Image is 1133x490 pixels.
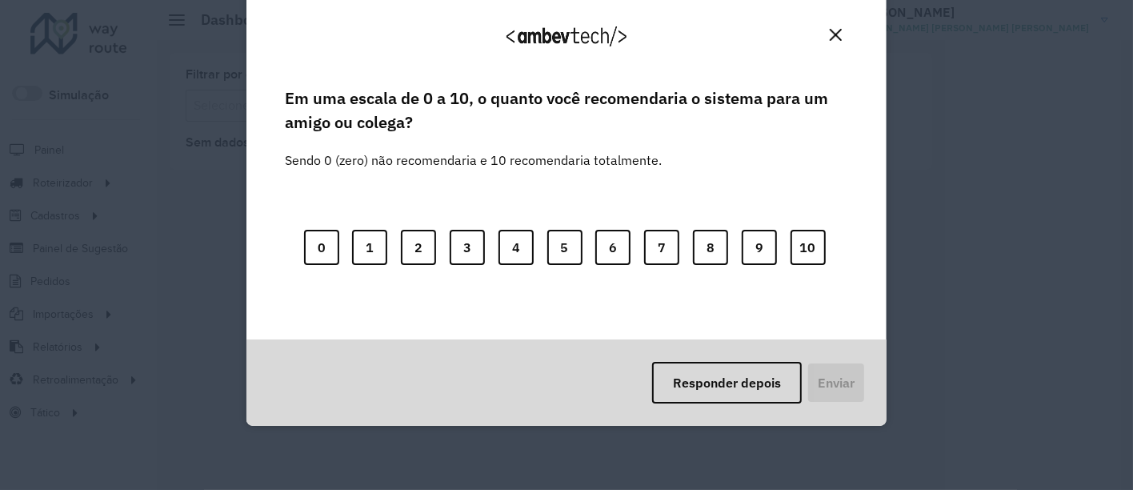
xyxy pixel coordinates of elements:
button: Close [823,22,848,47]
img: Close [830,29,842,41]
button: 6 [595,230,631,265]
button: 5 [547,230,583,265]
button: 7 [644,230,679,265]
button: Responder depois [652,362,802,404]
button: 0 [304,230,339,265]
button: 4 [498,230,534,265]
button: 10 [791,230,826,265]
label: Em uma escala de 0 a 10, o quanto você recomendaria o sistema para um amigo ou colega? [285,86,848,135]
button: 8 [693,230,728,265]
button: 2 [401,230,436,265]
label: Sendo 0 (zero) não recomendaria e 10 recomendaria totalmente. [285,131,662,170]
button: 3 [450,230,485,265]
img: Logo Ambevtech [506,26,627,46]
button: 9 [742,230,777,265]
button: 1 [352,230,387,265]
